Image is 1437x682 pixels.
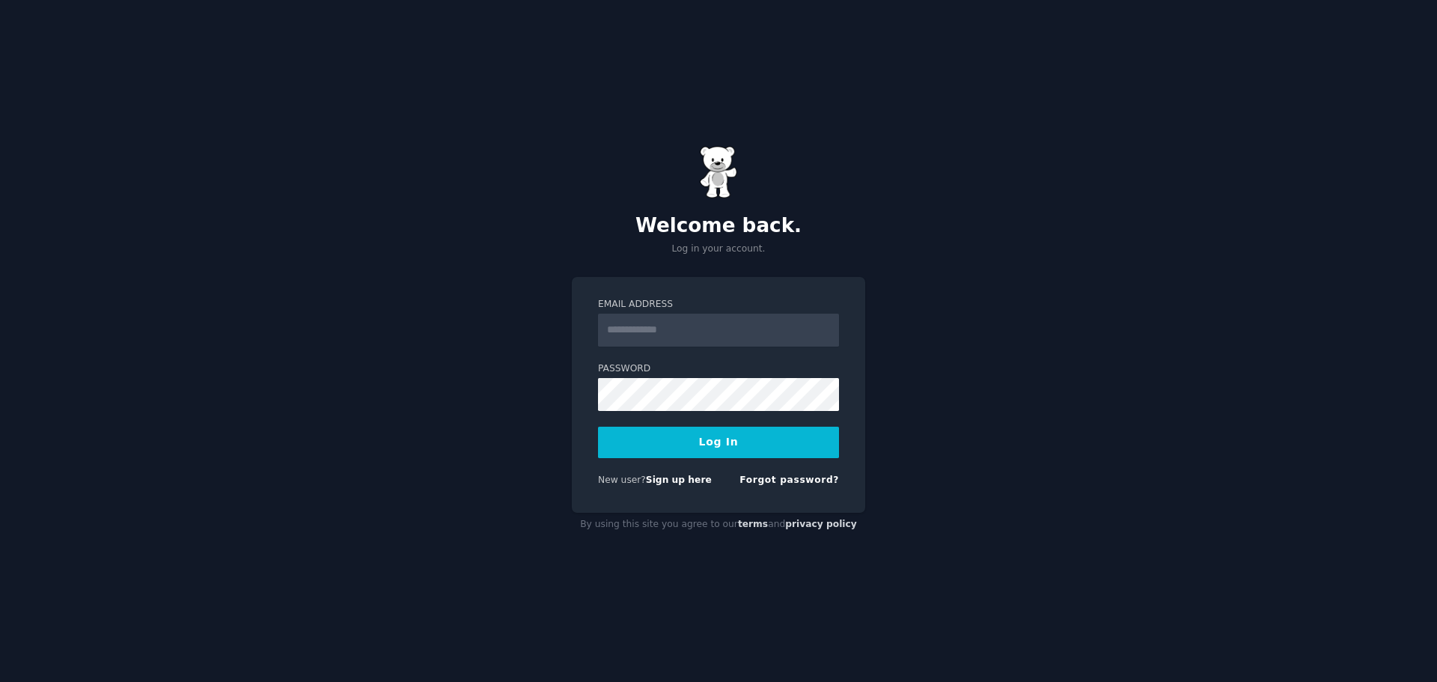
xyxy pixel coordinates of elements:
button: Log In [598,427,839,458]
label: Email Address [598,298,839,311]
p: Log in your account. [572,243,865,256]
label: Password [598,362,839,376]
a: privacy policy [785,519,857,529]
div: By using this site you agree to our and [572,513,865,537]
img: Gummy Bear [700,146,737,198]
a: Sign up here [646,475,712,485]
a: Forgot password? [739,475,839,485]
h2: Welcome back. [572,214,865,238]
span: New user? [598,475,646,485]
a: terms [738,519,768,529]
